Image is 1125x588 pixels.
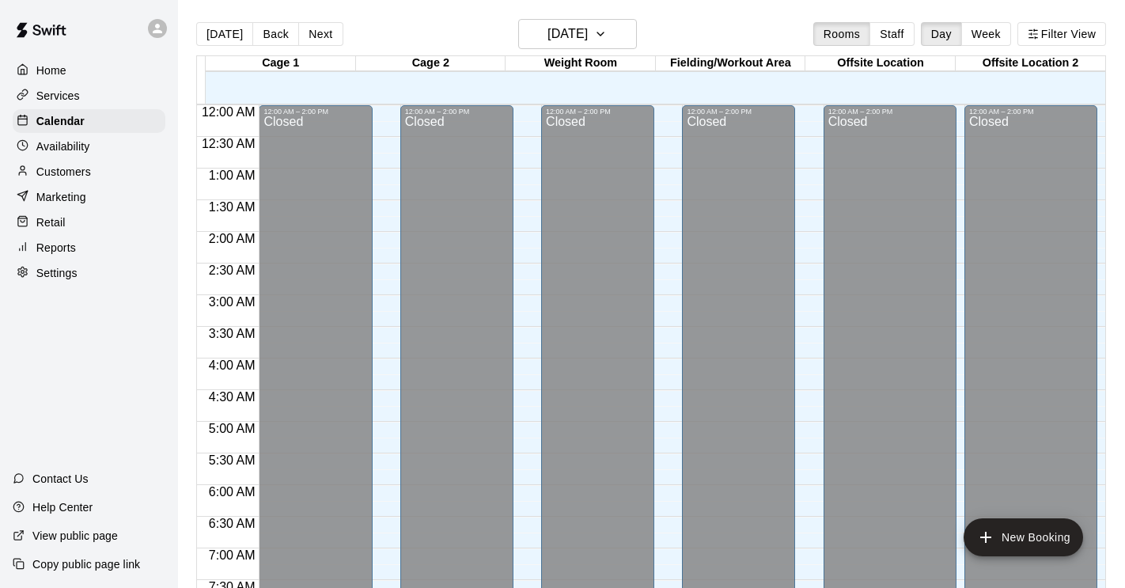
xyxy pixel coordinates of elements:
div: 12:00 AM – 2:00 PM [546,108,650,116]
span: 1:30 AM [205,200,259,214]
p: Copy public page link [32,556,140,572]
button: Next [298,22,343,46]
span: 3:00 AM [205,295,259,309]
button: Filter View [1017,22,1106,46]
div: Weight Room [506,56,656,71]
a: Availability [13,135,165,158]
button: Back [252,22,299,46]
div: Fielding/Workout Area [656,56,806,71]
span: 1:00 AM [205,169,259,182]
div: Offsite Location 2 [956,56,1106,71]
button: Day [921,22,962,46]
a: Calendar [13,109,165,133]
a: Home [13,59,165,82]
p: Marketing [36,189,86,205]
button: [DATE] [196,22,253,46]
a: Retail [13,211,165,234]
h6: [DATE] [547,23,588,45]
p: Settings [36,265,78,281]
p: Calendar [36,113,85,129]
p: Availability [36,138,90,154]
p: Reports [36,240,76,256]
span: 12:30 AM [198,137,259,150]
p: View public page [32,528,118,544]
p: Contact Us [32,471,89,487]
div: Cage 2 [356,56,506,71]
span: 2:00 AM [205,232,259,245]
div: 12:00 AM – 2:00 PM [828,108,952,116]
div: Cage 1 [206,56,356,71]
span: 5:30 AM [205,453,259,467]
a: Customers [13,160,165,184]
p: Home [36,63,66,78]
div: 12:00 AM – 2:00 PM [969,108,1093,116]
button: Staff [869,22,915,46]
span: 4:00 AM [205,358,259,372]
p: Customers [36,164,91,180]
span: 5:00 AM [205,422,259,435]
span: 3:30 AM [205,327,259,340]
span: 4:30 AM [205,390,259,404]
p: Retail [36,214,66,230]
div: 12:00 AM – 2:00 PM [687,108,790,116]
button: Rooms [813,22,870,46]
span: 12:00 AM [198,105,259,119]
span: 6:00 AM [205,485,259,499]
div: Offsite Location [805,56,956,71]
span: 2:30 AM [205,264,259,277]
a: Settings [13,261,165,285]
div: 12:00 AM – 2:00 PM [405,108,509,116]
a: Marketing [13,185,165,209]
a: Services [13,84,165,108]
p: Help Center [32,499,93,515]
span: 6:30 AM [205,517,259,530]
button: [DATE] [518,19,637,49]
div: 12:00 AM – 2:00 PM [263,108,367,116]
button: Week [961,22,1011,46]
button: add [964,518,1083,556]
span: 7:00 AM [205,548,259,562]
p: Services [36,88,80,104]
a: Reports [13,236,165,260]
